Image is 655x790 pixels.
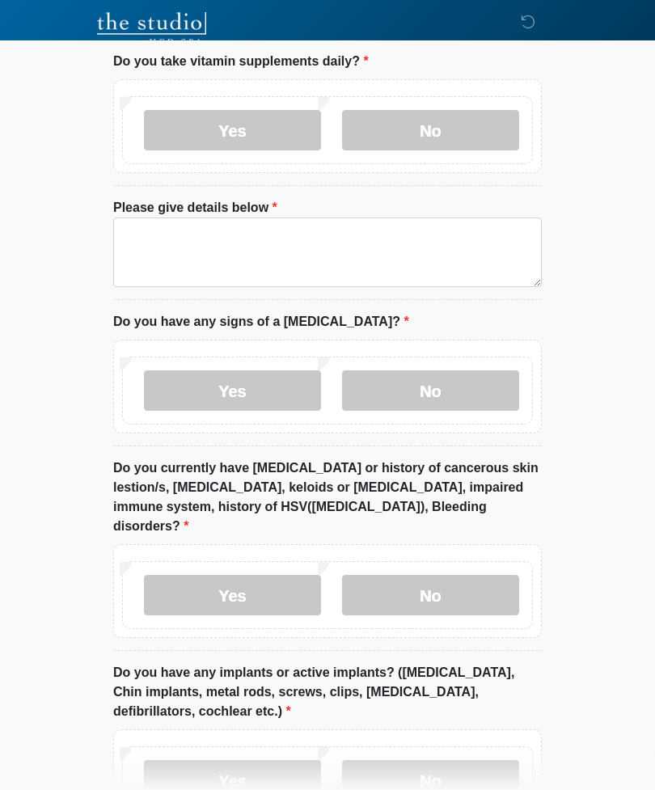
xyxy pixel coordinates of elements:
[342,370,519,411] label: No
[113,663,542,721] label: Do you have any implants or active implants? ([MEDICAL_DATA], Chin implants, metal rods, screws, ...
[113,458,542,536] label: Do you currently have [MEDICAL_DATA] or history of cancerous skin lestion/s, [MEDICAL_DATA], kelo...
[97,12,206,44] img: The Studio Med Spa Logo
[113,312,409,332] label: Do you have any signs of a [MEDICAL_DATA]?
[144,110,321,150] label: Yes
[144,370,321,411] label: Yes
[113,52,369,71] label: Do you take vitamin supplements daily?
[342,575,519,615] label: No
[342,110,519,150] label: No
[113,198,277,218] label: Please give details below
[144,575,321,615] label: Yes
